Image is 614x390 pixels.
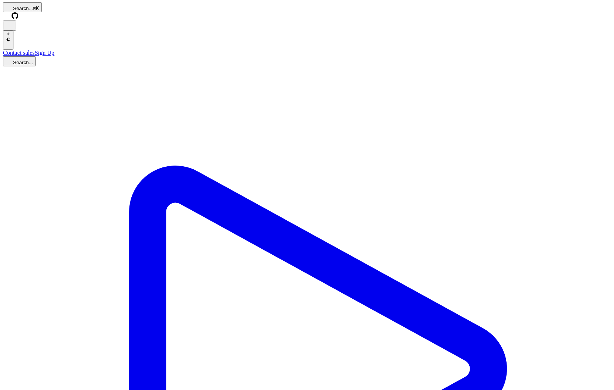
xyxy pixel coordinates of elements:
button: Toggle dark mode [3,31,13,50]
a: Contact sales [3,50,35,56]
button: Search... [3,56,36,66]
kbd: ⌘K [33,6,39,11]
button: Find something... [3,21,16,31]
button: Search...⌘K [3,2,42,12]
a: Sign Up [35,50,54,56]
